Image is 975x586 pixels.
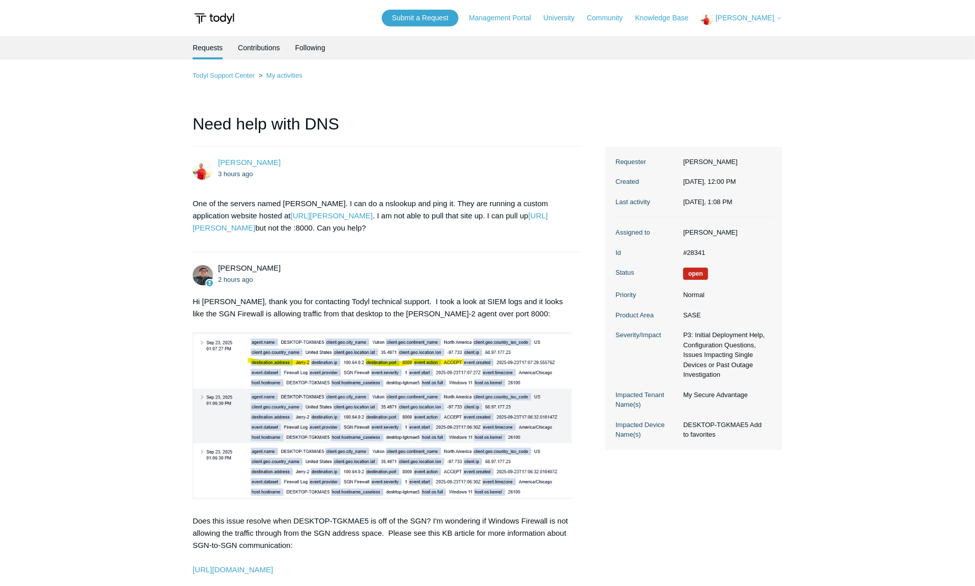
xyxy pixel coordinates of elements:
[616,227,678,238] dt: Assigned to
[678,157,772,167] dd: [PERSON_NAME]
[193,112,582,147] h1: Need help with DNS
[193,9,236,28] img: Todyl Support Center Help Center home page
[616,310,678,320] dt: Product Area
[257,72,302,79] li: My activities
[616,197,678,207] dt: Last activity
[193,198,572,234] p: One of the servers named [PERSON_NAME]. I can do a nslookup and ping it. They are running a custo...
[218,170,253,178] time: 09/23/2025, 12:00
[616,268,678,278] dt: Status
[678,390,772,400] dd: My Secure Advantage
[678,420,772,440] dd: DESKTOP-TGKMAE5 Add to favorites
[193,211,548,232] a: [URL][PERSON_NAME]
[616,157,678,167] dt: Requester
[291,211,373,220] a: [URL][PERSON_NAME]
[683,198,733,206] time: 09/23/2025, 13:08
[635,13,699,23] a: Knowledge Base
[266,72,302,79] a: My activities
[295,36,325,59] a: Following
[683,268,708,280] span: We are working on a response for you
[678,330,772,380] dd: P3: Initial Deployment Help, Configuration Questions, Issues Impacting Single Devices or Past Out...
[218,264,281,272] span: Matt Robinson
[469,13,541,23] a: Management Portal
[716,14,774,22] span: [PERSON_NAME]
[193,72,257,79] li: Todyl Support Center
[193,565,273,574] a: [URL][DOMAIN_NAME]
[616,330,678,340] dt: Severity/Impact
[218,158,281,167] a: [PERSON_NAME]
[193,72,255,79] a: Todyl Support Center
[678,310,772,320] dd: SASE
[382,10,459,26] a: Submit a Request
[587,13,633,23] a: Community
[678,248,772,258] dd: #28341
[616,390,678,410] dt: Impacted Tenant Name(s)
[616,290,678,300] dt: Priority
[678,227,772,238] dd: [PERSON_NAME]
[218,276,253,283] time: 09/23/2025, 12:23
[616,248,678,258] dt: Id
[193,36,223,59] li: Requests
[543,13,585,23] a: University
[678,290,772,300] dd: Normal
[701,12,782,25] button: [PERSON_NAME]
[218,158,281,167] span: Nik Margulski
[683,178,736,185] time: 09/23/2025, 12:00
[238,36,280,59] a: Contributions
[616,177,678,187] dt: Created
[616,420,678,440] dt: Impacted Device Name(s)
